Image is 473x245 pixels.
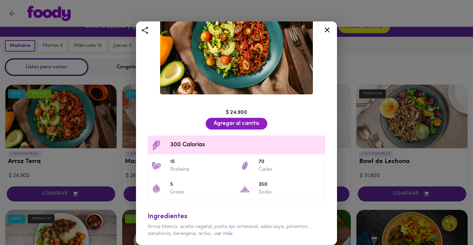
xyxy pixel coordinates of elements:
[259,166,322,173] p: Carbs
[151,161,161,171] img: 15 Proteína
[240,161,250,171] img: 70 Carbs
[259,158,322,166] span: 70
[170,181,233,189] span: 5
[259,181,322,189] span: 350
[148,224,309,236] span: Arroz blanco, aceite vegetal, pasta ajo artesanal, salsa soya, pimenton, zanahoria, berenjena, ac...
[170,189,233,196] p: Grasa
[206,118,267,130] button: Agregar al carrito
[148,212,325,222] div: Ingredientes
[151,183,161,193] img: 5 Grasa
[170,166,233,173] p: Proteína
[240,183,250,193] img: 350 Sodio
[151,140,161,150] img: Contenido calórico
[434,206,466,238] iframe: Messagebird Livechat Widget
[170,158,233,166] span: 15
[144,109,329,116] div: $ 24.900
[170,141,322,150] span: 300 Calorías
[214,120,259,127] span: Agregar al carrito
[259,189,322,196] p: Sodio
[214,231,232,236] a: ver más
